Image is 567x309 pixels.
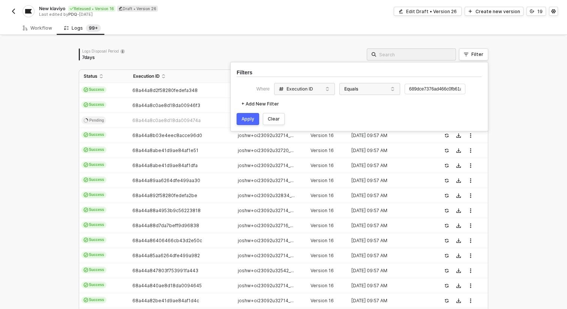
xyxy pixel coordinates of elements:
[39,5,65,12] span: New klaviyo
[348,268,429,274] div: [DATE] 09:57 AM
[81,131,106,138] span: Success
[310,268,334,273] span: Version 16
[132,208,201,213] span: 68a44a88a4953b9c56223818
[132,238,202,243] span: 68a44a86406466cb43d2e50c
[84,208,88,212] span: icon-cards
[310,193,334,198] span: Version 16
[310,283,334,288] span: Version 16
[456,268,461,273] span: icon-download
[39,12,283,17] div: Last edited by - [DATE]
[132,178,200,183] span: 68a44a89aa6264dfe499aa30
[82,48,125,54] div: Logs Disposal Period
[84,268,88,272] span: icon-cards
[132,283,202,288] span: 68a44a840ae8d18da0094645
[399,9,403,14] span: icon-edit
[237,98,284,110] button: + Add New Filter
[348,148,429,154] div: [DATE] 09:57 AM
[310,163,334,168] span: Version 16
[10,8,16,14] img: back
[471,51,483,57] div: Filter
[456,283,461,288] span: icon-download
[348,178,429,184] div: [DATE] 09:57 AM
[348,283,429,289] div: [DATE] 09:57 AM
[475,8,520,15] div: Create new version
[81,146,106,153] span: Success
[238,268,294,273] span: joshw+oi23092u32542_...
[81,176,106,183] span: Success
[68,12,77,17] span: PDQ
[64,24,101,32] div: Logs
[81,101,106,108] span: Success
[310,148,334,153] span: Version 16
[84,73,97,79] span: Status
[132,163,198,168] span: 68a44a8abe41d9ae84af1dfa
[241,101,279,107] div: + Add New Filter
[132,87,198,93] span: 68a44a8d2f58280fedefa348
[279,86,283,92] span: icon-hash-tag
[444,193,449,198] span: icon-success-page
[132,223,199,228] span: 68a44a88d7da7beff9d96838
[310,253,334,258] span: Version 16
[310,208,334,213] span: Version 16
[310,223,334,228] span: Version 16
[456,238,461,243] span: icon-download
[444,283,449,288] span: icon-success-page
[84,163,88,167] span: icon-cards
[310,178,334,183] span: Version 16
[84,148,88,152] span: icon-cards
[444,133,449,138] span: icon-success-page
[526,7,546,16] button: 19
[238,193,295,198] span: joshw+oi23092u32834_...
[456,298,461,303] span: icon-download
[81,207,106,213] span: Success
[310,238,334,243] span: Version 16
[456,148,461,153] span: icon-download
[84,117,88,123] span: icon-spinner
[530,9,534,14] span: icon-versioning
[238,148,294,153] span: joshw+oi23092u32720_...
[82,54,125,60] div: 7 days
[310,133,334,138] span: Version 16
[84,133,88,137] span: icon-cards
[268,116,280,122] div: Clear
[444,148,449,153] span: icon-success-page
[444,178,449,183] span: icon-success-page
[84,87,88,92] span: icon-cards
[86,24,101,32] sup: 1648282
[81,191,106,198] span: Success
[238,163,294,168] span: joshw+oi23092u32714_...
[238,223,293,228] span: joshw+oi23092u32716_...
[118,6,123,11] span: icon-edit
[132,133,202,138] span: 68a44a8b03e4eec8acce96d0
[117,6,158,12] div: Draft • Version 26
[241,116,254,122] div: Apply
[237,68,252,77] h3: Filters
[133,73,160,79] span: Execution ID
[348,208,429,214] div: [DATE] 09:57 AM
[444,238,449,243] span: icon-success-page
[132,193,197,198] span: 68a44a892f58280fedefa2be
[238,283,294,288] span: joshw+oi23092u32714_...
[238,298,294,303] span: joshw+oi23092u32714_...
[468,9,472,14] span: icon-play
[263,113,285,125] button: Clear
[81,222,106,228] span: Success
[81,252,106,258] span: Success
[444,208,449,213] span: icon-success-page
[84,102,88,107] span: icon-cards
[129,70,234,83] th: Execution ID
[456,163,461,168] span: icon-download
[132,148,198,153] span: 68a44a8abe41d9ae84af1e51
[348,163,429,169] div: [DATE] 09:57 AM
[237,113,259,125] button: Apply
[238,133,294,138] span: joshw+oi23092u32714_...
[379,50,451,59] input: Search
[81,161,106,168] span: Success
[68,6,115,12] div: Released • Version 16
[444,298,449,303] span: icon-success-page
[459,48,488,60] button: Filter
[84,193,88,197] span: icon-cards
[81,297,106,303] span: Success
[394,7,462,16] button: Edit Draft • Version 26
[84,253,88,257] span: icon-cards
